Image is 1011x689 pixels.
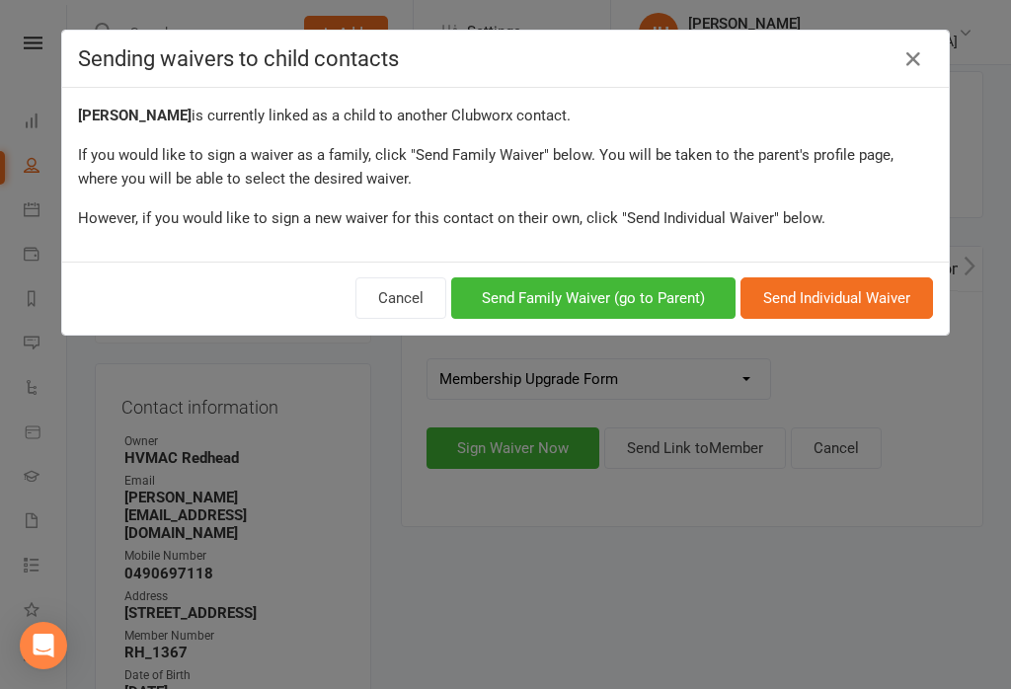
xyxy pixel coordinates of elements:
[78,104,933,127] div: is currently linked as a child to another Clubworx contact.
[355,277,446,319] button: Cancel
[78,107,192,124] strong: [PERSON_NAME]
[78,206,933,230] div: However, if you would like to sign a new waiver for this contact on their own, click "Send Indivi...
[740,277,933,319] button: Send Individual Waiver
[78,143,933,191] div: If you would like to sign a waiver as a family, click "Send Family Waiver" below. You will be tak...
[20,622,67,669] div: Open Intercom Messenger
[78,46,933,71] h4: Sending waivers to child contacts
[451,277,736,319] button: Send Family Waiver (go to Parent)
[897,43,929,75] a: Close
